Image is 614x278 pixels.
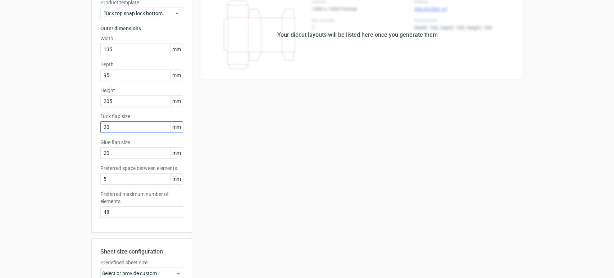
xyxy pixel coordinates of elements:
[100,259,183,266] label: Predefined sheet size
[100,247,183,256] h2: Sheet size configuration
[100,35,183,42] label: Width
[100,61,183,68] label: Depth
[170,44,183,55] span: mm
[100,25,183,32] h3: Outer dimensions
[170,148,183,158] span: mm
[170,70,183,81] span: mm
[170,122,183,133] span: mm
[100,139,183,146] label: Glue flap size
[277,31,438,39] div: Your diecut layouts will be listed here once you generate them
[104,10,174,17] span: Tuck top snap lock bottom
[100,190,183,205] label: Preferred maximum number of elements
[170,96,183,107] span: mm
[100,87,183,94] label: Height
[100,165,183,172] label: Preferred space between elements
[100,113,183,120] label: Tuck flap size
[170,174,183,184] span: mm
